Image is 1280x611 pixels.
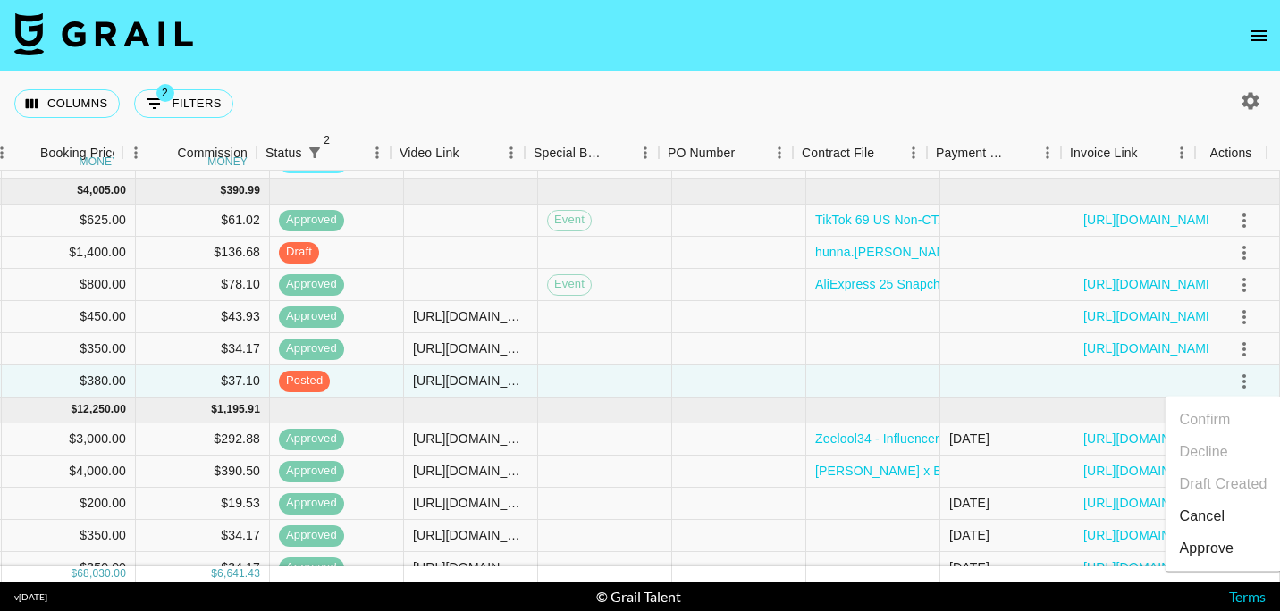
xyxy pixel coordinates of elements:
button: Menu [766,139,793,166]
div: $34.17 [136,520,270,552]
div: 8/19/2025 [949,430,989,448]
div: © Grail Talent [596,588,681,606]
span: approved [279,212,344,229]
div: Approve [1180,538,1234,559]
span: posted [279,372,330,389]
button: select merge strategy [1229,366,1259,397]
button: Sort [15,140,40,165]
div: Payment Sent Date [936,136,1009,171]
div: 68,030.00 [77,566,126,582]
button: select merge strategy [1229,270,1259,300]
div: money [207,156,248,167]
span: Event [548,276,591,293]
div: 390.99 [226,183,260,198]
a: [URL][DOMAIN_NAME] [1083,526,1218,544]
div: $78.10 [136,269,270,301]
div: Video Link [400,136,459,171]
button: select merge strategy [1229,302,1259,332]
div: $61.02 [136,205,270,237]
div: $625.00 [2,205,136,237]
button: Sort [152,140,177,165]
button: select merge strategy [1229,334,1259,364]
a: hunna.[PERSON_NAME]）- Influencer Marketing Contract-ig - Golf X2.pdf [815,243,1237,261]
div: $390.50 [136,456,270,488]
div: Commission [177,136,248,171]
button: Menu [498,139,525,166]
span: approved [279,276,344,293]
span: draft [279,244,319,261]
div: https://www.tiktok.com/@mrnicknovak/video/7540692127475420471 [413,372,528,389]
div: 8/5/2025 [949,494,989,512]
a: [URL][DOMAIN_NAME] [1083,275,1218,293]
a: [URL][DOMAIN_NAME] [1083,430,1218,448]
button: Sort [459,140,484,165]
button: Show filters [302,140,327,165]
div: $34.17 [136,333,270,365]
div: v [DATE] [14,591,47,603]
div: Special Booking Type [534,136,607,171]
div: $350.00 [2,552,136,584]
div: https://www.tiktok.com/@rubiejane9/photo/7530975424915066125 [413,494,528,512]
div: Special Booking Type [525,136,659,171]
a: Zeelool34 - Influencer Agreement (@hunnaxlib) 2025.pdf [815,430,1138,448]
a: [URL][DOMAIN_NAME] [1083,211,1218,229]
div: $ [71,402,77,417]
div: Booking Price [40,136,119,171]
div: money [80,156,120,167]
button: Sort [874,140,899,165]
div: Invoice Link [1061,136,1195,171]
div: Video Link [391,136,525,171]
span: approved [279,463,344,480]
span: approved [279,495,344,512]
div: $200.00 [2,488,136,520]
a: [URL][DOMAIN_NAME] [1083,462,1218,480]
div: https://www.tiktok.com/@trevor_bfit/video/7526237531399048479 [413,526,528,544]
div: $ [221,183,227,198]
button: Sort [607,140,632,165]
span: approved [279,527,344,544]
button: Menu [1034,139,1061,166]
img: Grail Talent [14,13,193,55]
div: 1,195.91 [217,402,260,417]
a: Terms [1229,588,1266,605]
button: Sort [327,140,352,165]
div: $3,000.00 [2,423,136,456]
div: 12,250.00 [77,402,126,417]
a: [URL][DOMAIN_NAME] [1083,558,1218,576]
div: $1,400.00 [2,237,136,269]
button: open drawer [1241,18,1276,54]
div: Actions [1195,136,1267,171]
div: $34.17 [136,552,270,584]
div: Invoice Link [1070,136,1138,171]
a: TikTok 69 US Non-CTA - Agreement (hunnaxlib).pdf [815,211,1107,229]
div: $37.10 [136,365,270,398]
button: Sort [735,140,760,165]
div: 7/21/2025 [949,526,989,544]
div: 2 active filters [302,140,327,165]
div: $ [71,566,77,582]
button: Menu [364,139,391,166]
button: select merge strategy [1229,238,1259,268]
div: https://www.instagram.com/reel/DNGYaeGx7Fh/ [413,307,528,325]
div: $136.68 [136,237,270,269]
a: [URL][DOMAIN_NAME] [1083,339,1218,357]
div: Payment Sent Date [927,136,1061,171]
div: https://www.tiktok.com/@trevor_bfit/video/7522294351754513694 [413,558,528,576]
button: Menu [632,139,659,166]
div: Status [265,136,302,171]
span: approved [279,308,344,325]
div: $ [77,183,83,198]
div: $292.88 [136,423,270,456]
div: $450.00 [2,301,136,333]
span: 2 [318,131,336,149]
div: $800.00 [2,269,136,301]
a: [URL][DOMAIN_NAME] [1083,494,1218,512]
div: 6,641.43 [217,566,260,582]
span: approved [279,431,344,448]
div: https://www.tiktok.com/@trevor_bfit/video/7539969450288778527 [413,339,528,357]
div: 4,005.00 [83,183,126,198]
button: Menu [1168,139,1195,166]
button: Sort [1138,140,1163,165]
span: Event [548,212,591,229]
a: AliExpress 25 Snapchat - Influencer Agreement (@hunnaxlib).pdf [815,275,1185,293]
